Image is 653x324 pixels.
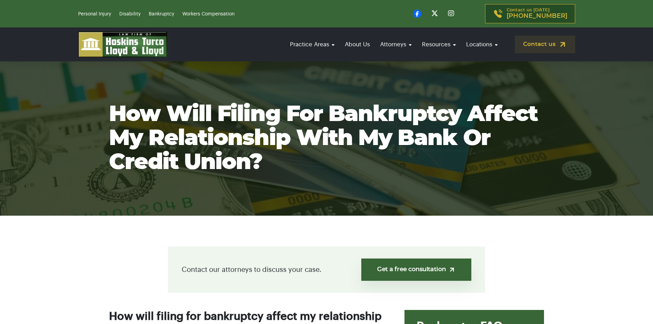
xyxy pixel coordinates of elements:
img: arrow-up-right-light.svg [448,266,456,273]
h1: How will filing for bankruptcy affect my relationship with my bank or credit union? [109,103,544,175]
img: logo [78,32,167,57]
a: Attorneys [377,35,415,54]
a: Disability [119,12,141,16]
a: Practice Areas [287,35,338,54]
a: Locations [463,35,501,54]
a: Resources [419,35,459,54]
a: Bankruptcy [149,12,174,16]
a: About Us [341,35,373,54]
a: Get a free consultation [361,259,471,281]
a: Personal Injury [78,12,111,16]
a: Workers Compensation [182,12,234,16]
p: Contact us [DATE] [507,8,567,20]
a: Contact us [DATE][PHONE_NUMBER] [485,4,575,23]
a: Contact us [515,36,575,53]
div: Contact our attorneys to discuss your case. [168,247,485,293]
span: [PHONE_NUMBER] [507,13,567,20]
